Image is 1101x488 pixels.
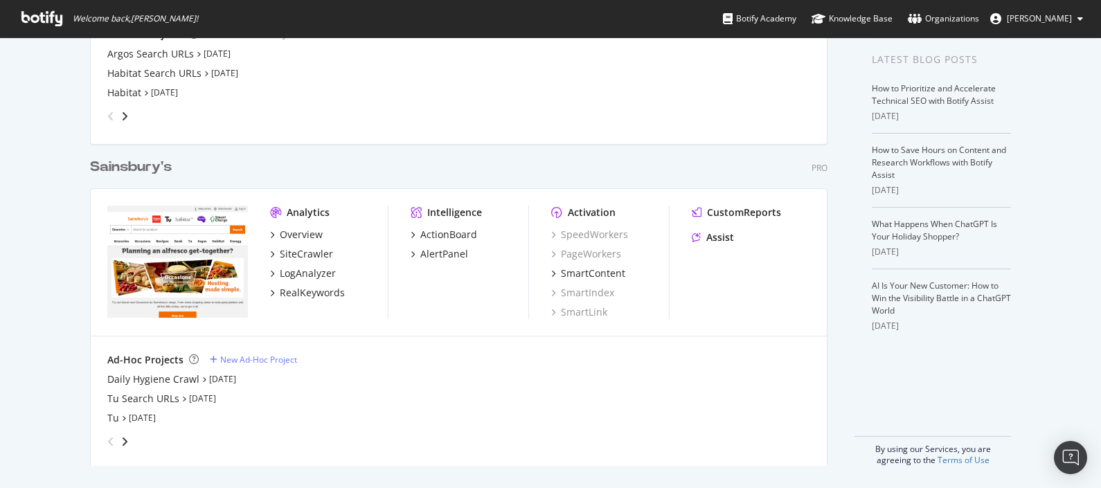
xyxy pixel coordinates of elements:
div: Sainsbury's [90,157,172,177]
div: By using our Services, you are agreeing to the [854,436,1011,466]
a: Sainsbury's [90,157,177,177]
a: How to Prioritize and Accelerate Technical SEO with Botify Assist [872,82,996,107]
a: SiteCrawler [270,247,333,261]
div: angle-right [120,435,129,449]
span: Welcome back, [PERSON_NAME] ! [73,13,198,24]
a: AlertPanel [411,247,468,261]
div: Organizations [908,12,979,26]
img: *.sainsburys.co.uk/ [107,206,248,318]
div: RealKeywords [280,286,345,300]
a: Assist [692,231,734,244]
div: AlertPanel [420,247,468,261]
div: angle-left [102,105,120,127]
div: angle-left [102,431,120,453]
div: Botify Academy [723,12,796,26]
div: [DATE] [872,320,1011,332]
div: SiteCrawler [280,247,333,261]
div: Overview [280,228,323,242]
div: LogAnalyzer [280,266,336,280]
a: SmartContent [551,266,625,280]
a: LogAnalyzer [270,266,336,280]
a: [DATE] [129,412,156,424]
div: [DATE] [872,246,1011,258]
a: New Ad-Hoc Project [210,354,297,365]
a: Habitat Search URLs [107,66,202,80]
a: [DATE] [211,67,238,79]
button: [PERSON_NAME] [979,8,1094,30]
div: Open Intercom Messenger [1054,441,1087,474]
div: Analytics [287,206,330,219]
a: [DATE] [204,48,231,60]
div: Assist [706,231,734,244]
div: angle-right [120,109,129,123]
a: Tu Search URLs [107,392,179,406]
a: AI Is Your New Customer: How to Win the Visibility Battle in a ChatGPT World [872,280,1011,316]
a: [DATE] [189,392,216,404]
a: SmartLink [551,305,607,319]
div: Ad-Hoc Projects [107,353,183,367]
a: Terms of Use [938,454,990,466]
a: Habitat [107,86,141,100]
div: Knowledge Base [812,12,893,26]
a: PageWorkers [551,247,621,261]
a: Overview [270,228,323,242]
a: SpeedWorkers [551,228,628,242]
div: Pro [812,162,827,174]
div: [DATE] [872,110,1011,123]
a: [DATE] [209,373,236,385]
a: What Happens When ChatGPT Is Your Holiday Shopper? [872,218,997,242]
div: Intelligence [427,206,482,219]
div: ActionBoard [420,228,477,242]
a: Daily Hygiene Crawl [107,372,199,386]
a: Tu [107,411,119,425]
div: SmartContent [561,266,625,280]
span: Abhijeet Bhosale [1007,12,1072,24]
div: Activation [568,206,616,219]
div: [DATE] [872,184,1011,197]
a: Argos Search URLs [107,47,194,61]
a: How to Save Hours on Content and Research Workflows with Botify Assist [872,144,1006,181]
a: ActionBoard [411,228,477,242]
a: [DATE] [151,87,178,98]
a: SmartIndex [551,286,614,300]
a: RealKeywords [270,286,345,300]
div: New Ad-Hoc Project [220,354,297,365]
a: CustomReports [692,206,781,219]
div: Latest Blog Posts [872,52,1011,67]
div: CustomReports [707,206,781,219]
